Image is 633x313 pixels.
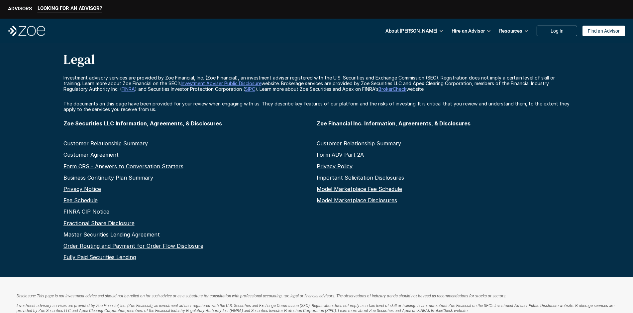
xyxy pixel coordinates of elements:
[17,303,615,313] em: Investment advisory services are provided by Zoe Financial, Inc. (Zoe Financial), an investment a...
[551,28,564,34] p: Log In
[452,26,485,36] p: Hire an Advisor
[63,242,203,249] a: Order Routing and Payment for Order Flow Disclosure
[63,208,109,215] a: FINRA CIP Notice
[104,120,114,127] strong: LLC
[63,51,95,67] p: Legal
[63,197,98,204] a: Fee Schedule
[63,151,119,158] a: Customer Agreement
[63,140,148,147] a: Customer Relationship Summary
[63,254,136,260] a: Fully Paid Securities Lending
[8,6,32,12] p: ADVISORS
[317,197,397,204] a: Model Marketplace Disclosures
[317,140,401,147] a: Customer Relationship Summary
[38,5,102,11] p: LOOKING FOR AN ADVISOR?
[317,120,471,127] strong: Zoe Financial Inc. Information, Agreements, & Disclosures
[63,231,160,238] a: Master Securities Lending Agreement
[63,220,135,227] a: Fractional Share Disclosure
[588,28,620,34] p: Find an Advisor
[385,26,437,36] p: About [PERSON_NAME]
[317,151,364,158] a: Form ADV Part 2A
[499,26,522,36] p: Resources
[378,86,406,92] a: BrokerCheck
[116,120,222,127] strong: Information, Agreements, & Disclosures
[63,186,101,192] a: Privacy Notice
[537,26,577,36] a: Log In
[317,163,353,170] a: Privacy Policy
[63,75,570,92] p: Investment advisory services are provided by Zoe Financial, Inc. (Zoe Financial), an investment a...
[122,86,135,92] a: FINRA
[63,163,183,170] a: Form CRS - Answers to Conversation Starters
[181,80,262,86] a: Investment Adviser Public Disclosure
[245,86,255,92] a: SIPC
[63,174,153,181] a: Business Continuity Plan Summary
[63,101,570,112] p: The documents on this page have been provided for your review when engaging with us. They describ...
[317,186,402,192] a: Model Marketplace Fee Schedule
[317,174,404,181] a: Important Solicitation Disclosures
[63,120,102,127] strong: Zoe Securities
[17,294,506,298] em: Disclosure: This page is not investment advice and should not be relied on for such advice or as ...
